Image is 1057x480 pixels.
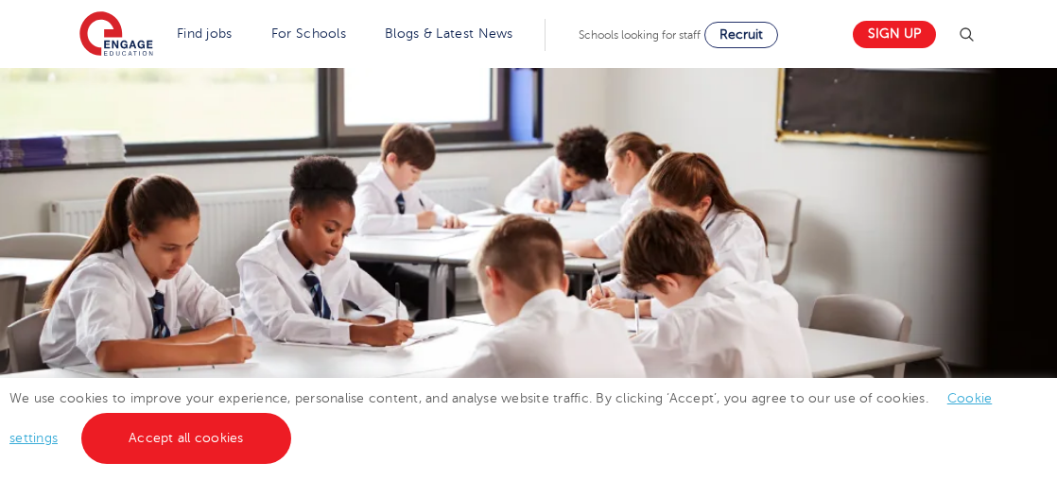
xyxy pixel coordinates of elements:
span: We use cookies to improve your experience, personalise content, and analyse website traffic. By c... [9,391,992,445]
a: For Schools [271,26,346,41]
a: Accept all cookies [81,413,291,464]
img: Engage Education [79,11,153,59]
span: Recruit [719,27,763,42]
a: Blogs & Latest News [385,26,513,41]
a: Recruit [704,22,778,48]
a: Find jobs [177,26,233,41]
a: Sign up [853,21,936,48]
span: Schools looking for staff [579,28,701,42]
